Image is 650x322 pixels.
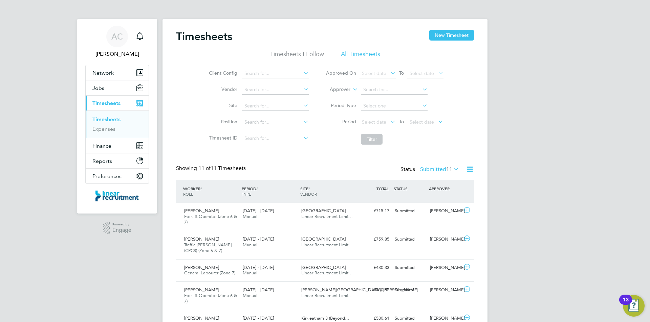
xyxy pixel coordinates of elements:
[427,262,462,273] div: [PERSON_NAME]
[184,242,232,253] span: Traffic [PERSON_NAME] (CPCS) (Zone 6 & 7)
[243,270,257,276] span: Manual
[77,19,157,214] nav: Main navigation
[243,236,274,242] span: [DATE] - [DATE]
[92,126,115,132] a: Expenses
[112,222,131,227] span: Powered by
[326,119,356,125] label: Period
[243,287,274,293] span: [DATE] - [DATE]
[85,191,149,201] a: Go to home page
[326,70,356,76] label: Approved On
[623,300,629,308] div: 13
[301,270,353,276] span: Linear Recruitment Limit…
[392,234,427,245] div: Submitted
[92,70,114,76] span: Network
[420,166,459,173] label: Submitted
[301,242,353,248] span: Linear Recruitment Limit…
[86,110,149,138] div: Timesheets
[184,270,235,276] span: General Labourer (Zone 7)
[207,70,237,76] label: Client Config
[242,191,251,197] span: TYPE
[301,236,346,242] span: [GEOGRAPHIC_DATA]
[207,102,237,108] label: Site
[95,191,139,201] img: linearrecruitment-logo-retina.png
[184,214,237,225] span: Forklift Operator (Zone 6 & 7)
[243,242,257,248] span: Manual
[301,315,349,321] span: Kirkleatham 3 (Beyond…
[361,101,428,111] input: Select one
[301,214,353,219] span: Linear Recruitment Limit…
[85,26,149,58] a: AC[PERSON_NAME]
[392,284,427,296] div: Submitted
[427,182,462,195] div: APPROVER
[243,293,257,298] span: Manual
[301,287,422,293] span: [PERSON_NAME][GEOGRAPHIC_DATA], [PERSON_NAME]…
[300,191,317,197] span: VENDOR
[92,143,111,149] span: Finance
[86,65,149,80] button: Network
[623,295,645,317] button: Open Resource Center, 13 new notifications
[341,50,380,62] li: All Timesheets
[184,287,219,293] span: [PERSON_NAME]
[308,186,310,191] span: /
[301,293,353,298] span: Linear Recruitment Limit…
[184,293,237,304] span: Forklift Operator (Zone 6 & 7)
[362,119,386,125] span: Select date
[92,158,112,164] span: Reports
[392,205,427,217] div: Submitted
[92,116,121,123] a: Timesheets
[200,186,202,191] span: /
[397,117,406,126] span: To
[242,85,309,95] input: Search for...
[85,50,149,58] span: Anneliese Clifton
[243,214,257,219] span: Manual
[392,182,427,195] div: STATUS
[112,227,131,233] span: Engage
[111,32,123,41] span: AC
[243,265,274,270] span: [DATE] - [DATE]
[362,70,386,76] span: Select date
[86,138,149,153] button: Finance
[270,50,324,62] li: Timesheets I Follow
[429,30,474,41] button: New Timesheet
[176,165,247,172] div: Showing
[183,191,193,197] span: ROLE
[326,102,356,108] label: Period Type
[240,182,299,200] div: PERIOD
[357,205,392,217] div: £715.17
[242,69,309,78] input: Search for...
[427,284,462,296] div: [PERSON_NAME]
[86,96,149,110] button: Timesheets
[184,208,219,214] span: [PERSON_NAME]
[256,186,258,191] span: /
[176,30,232,43] h2: Timesheets
[207,119,237,125] label: Position
[86,153,149,168] button: Reports
[92,85,104,91] span: Jobs
[207,86,237,92] label: Vendor
[301,208,346,214] span: [GEOGRAPHIC_DATA]
[243,315,274,321] span: [DATE] - [DATE]
[92,173,122,179] span: Preferences
[242,118,309,127] input: Search for...
[242,134,309,143] input: Search for...
[376,186,389,191] span: TOTAL
[361,134,383,145] button: Filter
[400,165,460,174] div: Status
[392,262,427,273] div: Submitted
[103,222,132,234] a: Powered byEngage
[446,166,452,173] span: 11
[320,86,350,93] label: Approver
[92,100,121,106] span: Timesheets
[357,284,392,296] div: £830.52
[184,236,219,242] span: [PERSON_NAME]
[357,234,392,245] div: £759.85
[361,85,428,95] input: Search for...
[86,80,149,95] button: Jobs
[397,69,406,77] span: To
[198,165,246,172] span: 11 Timesheets
[242,101,309,111] input: Search for...
[357,262,392,273] div: £430.33
[427,205,462,217] div: [PERSON_NAME]
[299,182,357,200] div: SITE
[181,182,240,200] div: WORKER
